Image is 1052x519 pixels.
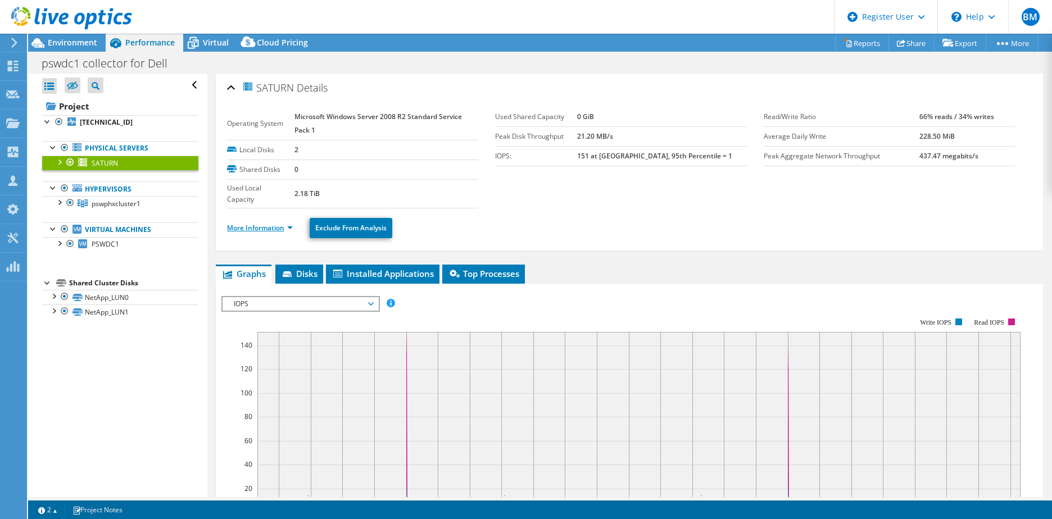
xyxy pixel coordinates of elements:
[244,459,252,469] text: 40
[919,151,978,161] b: 437.47 megabits/s
[227,164,294,175] label: Shared Disks
[764,111,919,122] label: Read/Write Ratio
[80,117,133,127] b: [TECHNICAL_ID]
[244,412,252,421] text: 80
[577,112,594,121] b: 0 GiB
[42,196,198,211] a: pswphxcluster1
[974,318,1004,326] text: Read IOPS
[125,37,175,48] span: Performance
[48,37,97,48] span: Environment
[241,364,252,374] text: 120
[42,237,198,252] a: PSWDC1
[42,304,198,319] a: NetApp_LUN1
[297,81,328,94] span: Details
[42,290,198,304] a: NetApp_LUN0
[764,131,919,142] label: Average Daily Write
[577,131,613,141] b: 21.20 MB/s
[42,115,198,130] a: [TECHNICAL_ID]
[227,118,294,129] label: Operating System
[764,151,919,162] label: Peak Aggregate Network Throughput
[92,239,119,249] span: PSWDC1
[92,158,118,168] span: SATURN
[577,151,732,161] b: 151 at [GEOGRAPHIC_DATA], 95th Percentile = 1
[69,276,198,290] div: Shared Cluster Disks
[835,34,889,52] a: Reports
[263,496,338,506] text: 95th Percentile = 1 IOPS
[919,131,955,141] b: 228.50 MiB
[242,81,294,94] span: SATURN
[888,34,935,52] a: Share
[42,97,198,115] a: Project
[203,37,229,48] span: Virtual
[92,199,140,208] span: pswphxcluster1
[227,223,293,233] a: More Information
[244,436,252,445] text: 60
[65,503,130,517] a: Project Notes
[1022,8,1040,26] span: BM
[228,297,373,311] span: IOPS
[227,183,294,205] label: Used Local Capacity
[294,189,320,198] b: 2.18 TiB
[951,12,962,22] svg: \n
[310,218,392,238] a: Exclude From Analysis
[221,268,266,279] span: Graphs
[42,222,198,237] a: Virtual Machines
[919,112,994,121] b: 66% reads / 34% writes
[294,112,462,135] b: Microsoft Windows Server 2008 R2 Standard Service Pack 1
[30,503,65,517] a: 2
[227,144,294,156] label: Local Disks
[332,268,434,279] span: Installed Applications
[934,34,986,52] a: Export
[42,181,198,196] a: Hypervisors
[257,37,308,48] span: Cloud Pricing
[42,156,198,170] a: SATURN
[495,151,577,162] label: IOPS:
[37,57,185,70] h1: pswdc1 collector for Dell
[241,388,252,398] text: 100
[281,268,318,279] span: Disks
[495,131,577,142] label: Peak Disk Throughput
[241,340,252,350] text: 140
[495,111,577,122] label: Used Shared Capacity
[294,145,298,154] b: 2
[42,141,198,156] a: Physical Servers
[294,165,298,174] b: 0
[244,484,252,493] text: 20
[448,268,519,279] span: Top Processes
[986,34,1038,52] a: More
[920,318,951,326] text: Write IOPS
